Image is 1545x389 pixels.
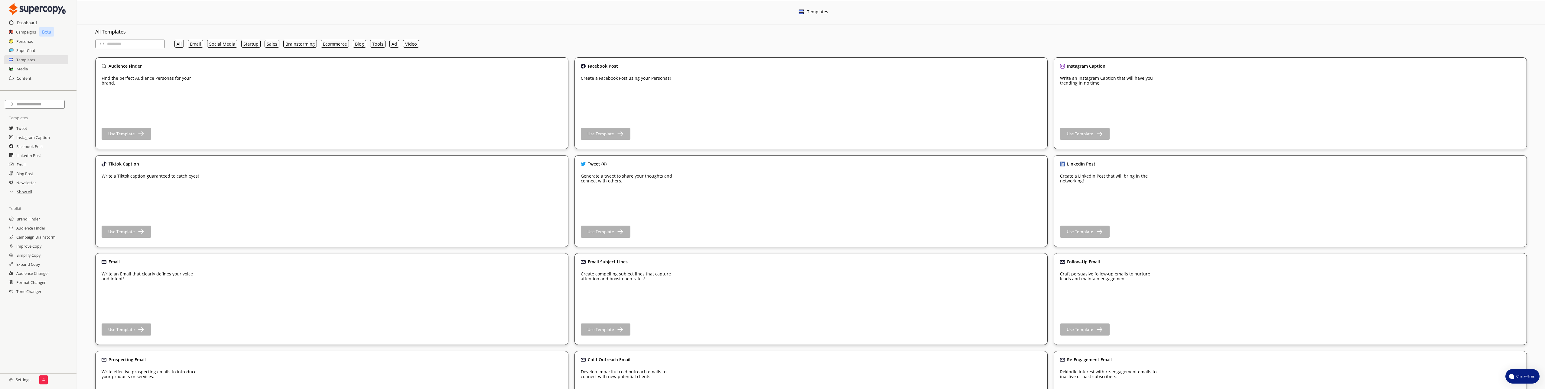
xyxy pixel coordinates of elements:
img: Close [102,64,106,69]
a: Audience Finder [16,223,45,233]
b: Cold-Outreach Email [588,357,630,362]
b: Email [109,259,120,265]
b: Use Template [587,229,614,234]
b: Use Template [108,131,135,137]
img: Close [9,378,13,381]
b: Use Template [587,131,614,137]
b: Re-Engagement Email [1067,357,1112,362]
a: Show All [17,187,32,196]
p: Develop impactful cold outreach emails to connect with new potential clients. [581,369,681,379]
a: Campaign Brainstorm [16,233,56,242]
img: Close [102,259,106,264]
b: Use Template [1067,327,1093,332]
b: Facebook Post [588,63,618,69]
a: Brand Finder [17,214,40,223]
a: Content [17,74,31,83]
p: Find the perfect Audience Personas for your brand. [102,76,201,85]
button: Use Template [1060,323,1110,336]
a: Campaigns [16,27,36,37]
b: Instagram Caption [1067,63,1105,69]
img: Close [581,357,586,362]
b: LinkedIn Post [1067,161,1095,167]
a: Improve Copy [16,242,41,251]
img: Close [1060,64,1065,69]
button: Use Template [1060,226,1110,238]
img: Close [102,162,106,166]
button: Email [188,40,203,48]
p: 4 [42,377,45,382]
a: Facebook Post [16,142,43,151]
b: Prospecting Email [109,357,146,362]
button: Ad [389,40,399,48]
a: Blog Post [16,169,33,178]
img: Close [1060,162,1065,166]
a: Instagram Caption [16,133,50,142]
a: Email [17,160,26,169]
a: SuperChat [16,46,35,55]
p: Generate a tweet to share your thoughts and connect with others. [581,174,681,183]
a: Dashboard [17,18,37,27]
button: Use Template [102,226,151,238]
div: Templates [807,9,828,15]
a: LinkedIn Post [16,151,41,160]
a: Audience Changer [16,269,49,278]
a: Tone Changer [16,287,41,296]
button: Use Template [581,323,630,336]
a: Newsletter [16,178,36,187]
b: Tiktok Caption [109,161,139,167]
button: Social Media [207,40,237,48]
h2: Media [17,64,28,73]
a: Format Changer [16,278,46,287]
p: Craft persuasive follow-up emails to nurture leads and maintain engagement. [1060,272,1160,281]
img: Close [581,64,586,69]
b: Audience Finder [109,63,142,69]
img: Close [9,3,66,15]
p: Create a LinkedIn Post that will bring in the networking! [1060,174,1160,183]
button: Use Template [102,128,151,140]
b: Use Template [1067,131,1093,137]
b: Follow-Up Email [1067,259,1100,265]
p: Create compelling subject lines that capture attention and boost open rates! [581,272,681,281]
img: Close [1060,357,1065,362]
button: Use Template [102,323,151,336]
a: Simplify Copy [17,251,41,260]
a: Templates [16,55,35,64]
p: Write a Tiktok caption guaranteed to catch eyes! [102,174,199,178]
b: Use Template [1067,229,1093,234]
button: Blog [353,40,366,48]
button: Ecommerce [321,40,349,48]
button: Tools [370,40,385,48]
b: Use Template [108,327,135,332]
h3: All Templates [95,27,1527,36]
button: Use Template [1060,128,1110,140]
img: Close [102,357,106,362]
button: All [174,40,184,48]
p: Rekindle interest with re-engagement emails to inactive or past subscribers. [1060,369,1160,379]
p: Write effective prospecting emails to introduce your products or services. [102,369,201,379]
b: Use Template [108,229,135,234]
p: Write an Email that clearly defines your voice and intent! [102,272,201,281]
button: Sales [265,40,279,48]
p: Beta [39,27,54,37]
b: Use Template [587,327,614,332]
a: Expand Copy [16,260,40,269]
button: Video [403,40,419,48]
button: Startup [241,40,261,48]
